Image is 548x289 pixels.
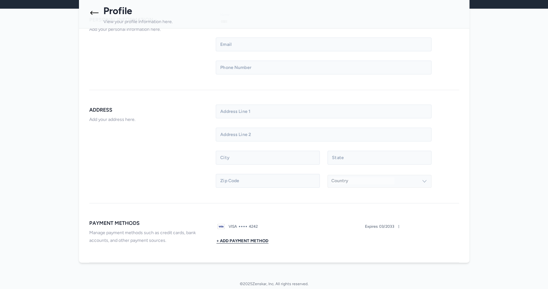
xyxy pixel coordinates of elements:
[89,229,206,244] p: Manage payment methods such as credit cards, bank accounts, and other payment sources.
[103,5,202,17] h1: Profile
[365,224,394,229] div: 03 / 2033
[229,224,237,229] div: visa
[89,106,206,115] h2: ADDRESS
[89,116,206,123] p: Add your address here.
[249,224,258,229] div: 4242
[216,234,269,247] button: + Add Payment Method
[365,224,378,229] div: Expires
[89,26,206,33] p: Add your personal information here.
[103,18,173,26] p: View your profile information here.
[327,175,431,188] button: Country
[89,219,206,228] h2: PAYMENT METHODS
